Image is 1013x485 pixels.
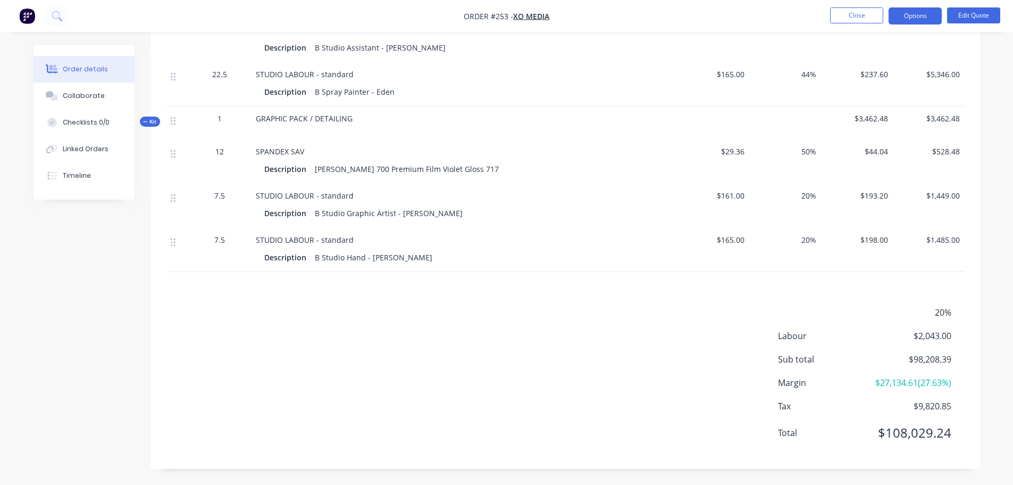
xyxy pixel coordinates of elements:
[825,190,888,201] span: $193.20
[872,400,951,413] span: $9,820.85
[311,84,399,100] div: B Spray Painter - Eden
[947,7,1000,23] button: Edit Quote
[872,353,951,366] span: $98,208.39
[753,69,816,80] span: 44%
[897,146,960,157] span: $528.48
[311,205,467,221] div: B Studio Graphic Artist - [PERSON_NAME]
[143,118,157,126] span: Kit
[897,190,960,201] span: $1,449.00
[63,64,108,74] div: Order details
[34,56,135,83] button: Order details
[830,7,883,23] button: Close
[214,190,225,201] span: 7.5
[63,91,105,101] div: Collaborate
[464,11,513,21] span: Order #253 -
[311,161,503,177] div: [PERSON_NAME] 700 Premium Film Violet Gloss 717
[34,83,135,109] button: Collaborate
[753,190,816,201] span: 20%
[778,376,873,389] span: Margin
[681,234,744,245] span: $165.00
[256,69,354,79] span: STUDIO LABOUR - standard
[778,330,873,342] span: Labour
[256,235,354,245] span: STUDIO LABOUR - standard
[825,69,888,80] span: $237.60
[256,113,353,124] span: GRAPHIC PACK / DETAILING
[897,69,960,80] span: $5,346.00
[140,117,160,127] div: Kit
[214,234,225,245] span: 7.5
[825,113,888,124] span: $3,462.48
[212,69,227,80] span: 22.5
[681,190,744,201] span: $161.00
[872,376,951,389] span: $27,134.61 ( 27.63 %)
[217,113,222,124] span: 1
[34,109,135,136] button: Checklists 0/0
[264,161,311,177] div: Description
[63,118,110,127] div: Checklists 0/0
[19,8,35,24] img: Factory
[897,234,960,245] span: $1,485.00
[256,191,354,201] span: STUDIO LABOUR - standard
[872,330,951,342] span: $2,043.00
[264,40,311,55] div: Description
[215,146,224,157] span: 12
[778,353,873,366] span: Sub total
[753,234,816,245] span: 20%
[63,144,108,154] div: Linked Orders
[778,400,873,413] span: Tax
[311,40,450,55] div: B Studio Assistant - [PERSON_NAME]
[889,7,942,24] button: Options
[34,162,135,189] button: Timeline
[825,146,888,157] span: $44.04
[897,113,960,124] span: $3,462.48
[872,306,951,319] span: 20%
[264,84,311,100] div: Description
[825,234,888,245] span: $198.00
[34,136,135,162] button: Linked Orders
[778,426,873,439] span: Total
[681,69,744,80] span: $165.00
[311,250,437,265] div: B Studio Hand - [PERSON_NAME]
[681,146,744,157] span: $29.36
[264,205,311,221] div: Description
[753,146,816,157] span: 50%
[256,146,304,157] span: SPANDEX SAV
[513,11,549,21] a: XO MEDIA
[872,423,951,442] span: $108,029.24
[63,171,91,180] div: Timeline
[264,250,311,265] div: Description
